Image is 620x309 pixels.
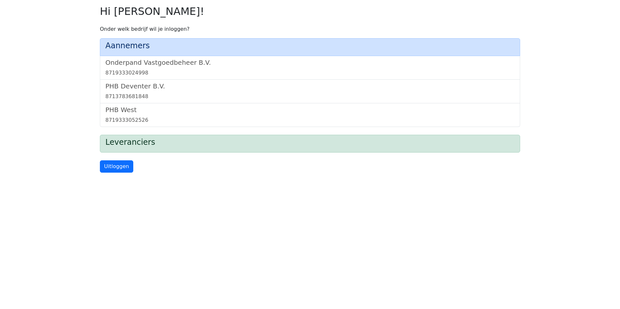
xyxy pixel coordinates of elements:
h4: Aannemers [105,41,515,51]
a: PHB Deventer B.V.8713783681848 [105,82,515,100]
div: 8719333024998 [105,69,515,77]
a: PHB West8719333052526 [105,106,515,124]
a: Onderpand Vastgoedbeheer B.V.8719333024998 [105,59,515,77]
div: 8713783681848 [105,93,515,100]
div: 8719333052526 [105,116,515,124]
h4: Leveranciers [105,138,515,147]
p: Onder welk bedrijf wil je inloggen? [100,25,520,33]
h5: PHB Deventer B.V. [105,82,515,90]
h5: PHB West [105,106,515,114]
h2: Hi [PERSON_NAME]! [100,5,520,17]
a: Uitloggen [100,160,133,173]
h5: Onderpand Vastgoedbeheer B.V. [105,59,515,66]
